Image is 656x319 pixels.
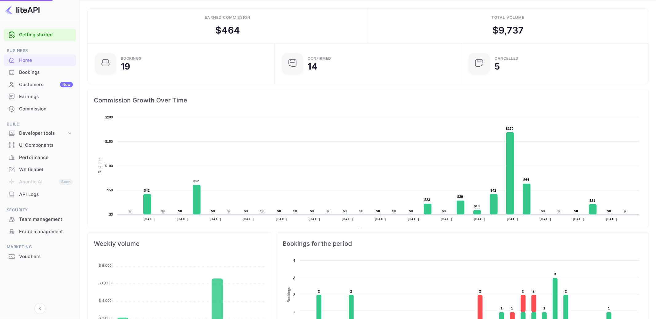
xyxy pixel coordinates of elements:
div: Developer tools [19,130,67,137]
text: [DATE] [276,217,287,221]
div: Commission [4,103,76,115]
div: 14 [308,62,317,71]
span: Bookings for the period [283,239,642,249]
div: Earnings [19,93,73,100]
div: API Logs [19,191,73,198]
text: Revenue [98,158,102,173]
text: [DATE] [606,217,617,221]
text: [DATE] [573,217,584,221]
text: $64 [523,178,530,181]
text: 3 [293,276,295,280]
div: Whitelabel [19,166,73,173]
tspan: $ 6,000 [99,281,112,285]
text: 2 [565,289,567,293]
text: 1 [608,306,610,310]
text: $0 [260,209,264,213]
text: $200 [105,115,113,119]
text: $0 [277,209,281,213]
a: Commission [4,103,76,114]
button: Collapse navigation [34,303,46,314]
div: Team management [19,216,73,223]
div: Performance [4,152,76,164]
div: New [60,82,73,87]
text: $0 [541,209,545,213]
div: Whitelabel [4,164,76,176]
text: 1 [543,306,545,310]
text: $0 [574,209,578,213]
text: $0 [293,209,297,213]
text: $0 [558,209,562,213]
div: Total volume [491,15,524,20]
a: Getting started [19,31,73,38]
a: UI Components [4,139,76,151]
text: [DATE] [177,217,188,221]
text: 4 [293,259,295,262]
div: 19 [121,62,130,71]
text: $0 [327,209,331,213]
text: 1 [293,310,295,314]
text: $21 [590,199,595,202]
tspan: $ 4,000 [99,298,112,303]
div: Bookings [19,69,73,76]
text: $29 [457,195,463,198]
text: 2 [479,289,481,293]
text: $10 [474,204,480,208]
text: Bookings [287,287,291,303]
text: [DATE] [309,217,320,221]
span: Marketing [4,244,76,250]
a: Home [4,54,76,66]
div: CustomersNew [4,79,76,91]
text: $0 [376,209,380,213]
span: Weekly volume [94,239,265,249]
text: $0 [129,209,133,213]
a: Vouchers [4,251,76,262]
div: Fraud management [19,228,73,235]
text: [DATE] [474,217,485,221]
text: $23 [424,198,430,201]
div: Earned commission [205,15,250,20]
a: Team management [4,213,76,225]
text: 2 [293,293,295,297]
text: $0 [161,209,165,213]
text: $50 [107,188,113,192]
text: [DATE] [210,217,221,221]
text: $0 [360,209,364,213]
text: [DATE] [243,217,254,221]
div: Developer tools [4,128,76,139]
a: Performance [4,152,76,163]
div: UI Components [19,142,73,149]
text: [DATE] [540,217,551,221]
div: Commission [19,106,73,113]
text: $42 [491,189,496,192]
div: 5 [495,62,500,71]
a: Bookings [4,66,76,78]
text: 1 [511,306,513,310]
div: Getting started [4,29,76,41]
a: API Logs [4,189,76,200]
text: 2 [350,289,352,293]
a: Fraud management [4,226,76,237]
text: $0 [228,209,232,213]
div: Bookings [121,57,141,60]
span: Security [4,207,76,213]
a: CustomersNew [4,79,76,90]
text: [DATE] [507,217,518,221]
div: Vouchers [4,251,76,263]
text: $0 [244,209,248,213]
div: Customers [19,81,73,88]
a: Earnings [4,91,76,102]
text: $42 [144,189,150,192]
div: $ 9,737 [492,23,523,37]
img: LiteAPI logo [5,5,40,15]
text: 2 [522,289,524,293]
div: Earnings [4,91,76,103]
text: [DATE] [441,217,452,221]
div: Performance [19,154,73,161]
text: $62 [193,179,199,183]
text: [DATE] [408,217,419,221]
span: Business [4,47,76,54]
div: $ 464 [215,23,240,37]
